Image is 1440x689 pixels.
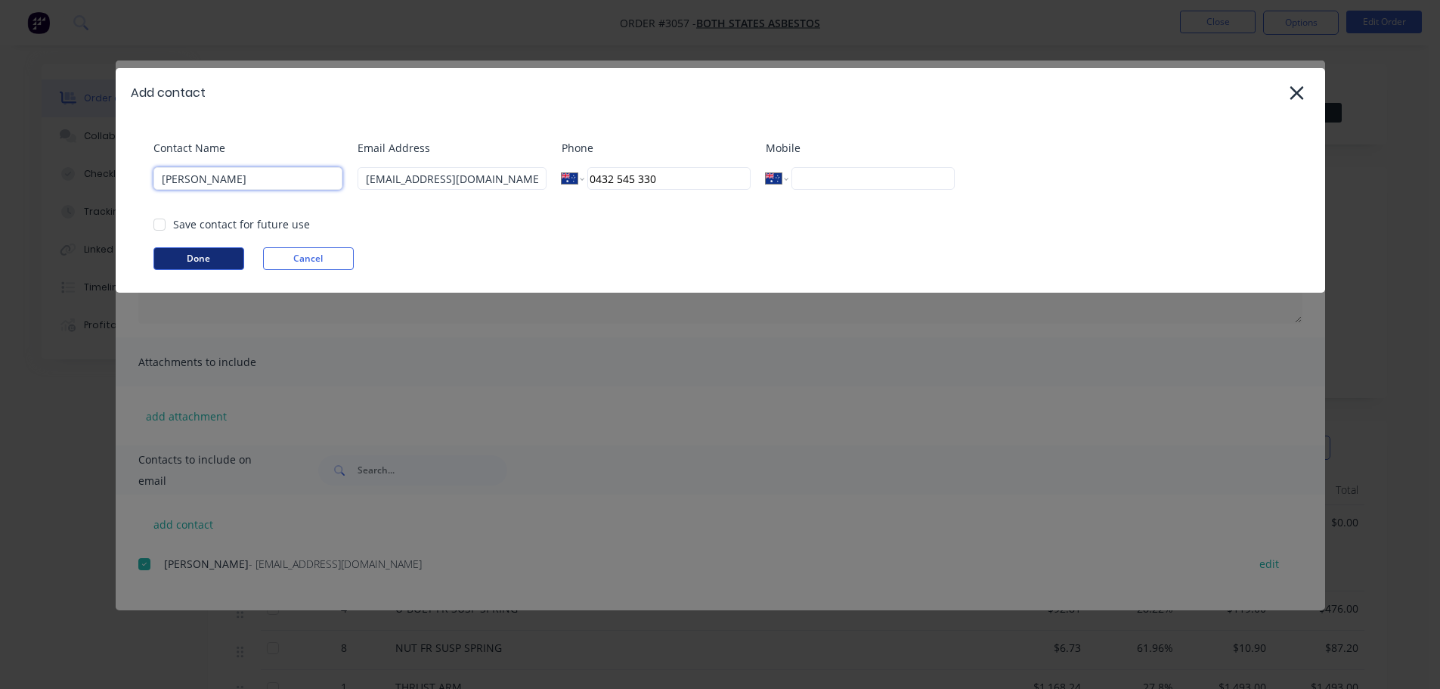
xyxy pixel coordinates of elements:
label: Contact Name [153,140,342,156]
div: Add contact [131,84,206,102]
label: Phone [562,140,751,156]
button: Done [153,247,244,270]
label: Mobile [766,140,955,156]
button: Cancel [263,247,354,270]
div: Save contact for future use [173,216,310,232]
label: Email Address [358,140,547,156]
